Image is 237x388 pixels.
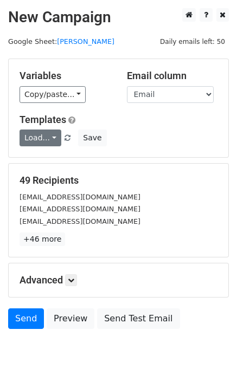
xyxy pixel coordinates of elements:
[8,8,229,27] h2: New Campaign
[20,205,140,213] small: [EMAIL_ADDRESS][DOMAIN_NAME]
[97,308,180,329] a: Send Test Email
[156,37,229,46] a: Daily emails left: 50
[47,308,94,329] a: Preview
[20,217,140,225] small: [EMAIL_ADDRESS][DOMAIN_NAME]
[20,114,66,125] a: Templates
[8,308,44,329] a: Send
[183,336,237,388] iframe: Chat Widget
[78,130,106,146] button: Save
[20,232,65,246] a: +46 more
[20,274,217,286] h5: Advanced
[20,193,140,201] small: [EMAIL_ADDRESS][DOMAIN_NAME]
[156,36,229,48] span: Daily emails left: 50
[20,86,86,103] a: Copy/paste...
[20,70,111,82] h5: Variables
[20,174,217,186] h5: 49 Recipients
[127,70,218,82] h5: Email column
[20,130,61,146] a: Load...
[57,37,114,46] a: [PERSON_NAME]
[8,37,114,46] small: Google Sheet:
